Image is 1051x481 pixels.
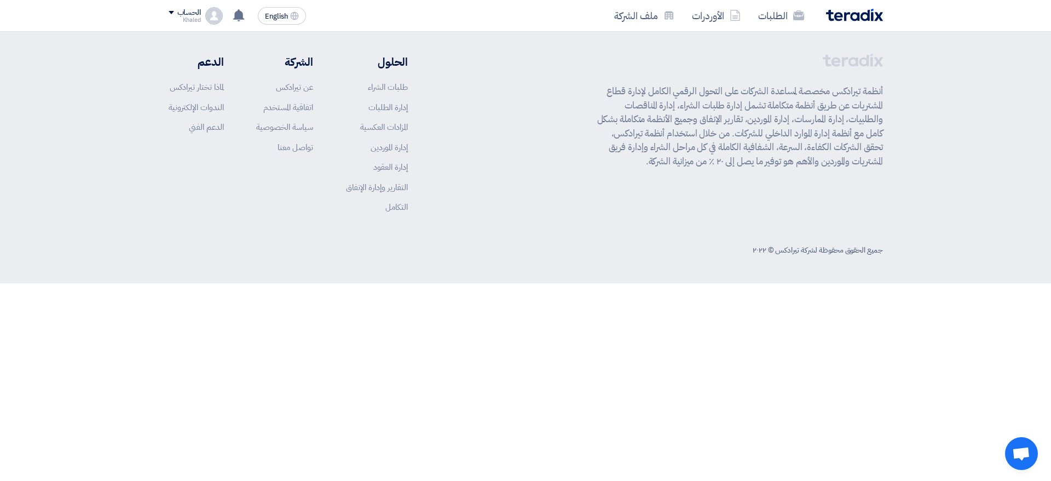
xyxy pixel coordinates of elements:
a: عن تيرادكس [276,81,313,93]
a: الدعم الفني [189,121,224,133]
div: جميع الحقوق محفوظة لشركة تيرادكس © ٢٠٢٢ [753,244,882,256]
a: إدارة الموردين [371,141,408,153]
a: تواصل معنا [278,141,313,153]
a: إدارة الطلبات [368,101,408,113]
p: أنظمة تيرادكس مخصصة لمساعدة الشركات على التحول الرقمي الكامل لإدارة قطاع المشتريات عن طريق أنظمة ... [597,84,883,168]
a: ملف الشركة [605,3,683,28]
img: profile_test.png [205,7,223,25]
a: لماذا تختار تيرادكس [170,81,224,93]
a: الأوردرات [683,3,749,28]
div: الحساب [177,8,201,18]
a: طلبات الشراء [368,81,408,93]
li: الشركة [256,54,313,70]
a: التكامل [385,201,408,213]
div: Khaled [169,17,201,23]
a: الندوات الإلكترونية [169,101,224,113]
button: English [258,7,306,25]
img: Teradix logo [826,9,883,21]
span: English [265,13,288,20]
li: الدعم [169,54,224,70]
a: سياسة الخصوصية [256,121,313,133]
a: المزادات العكسية [360,121,408,133]
a: إدارة العقود [373,161,408,173]
a: اتفاقية المستخدم [263,101,313,113]
li: الحلول [346,54,408,70]
a: الطلبات [749,3,813,28]
a: التقارير وإدارة الإنفاق [346,181,408,193]
a: Open chat [1005,437,1038,470]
